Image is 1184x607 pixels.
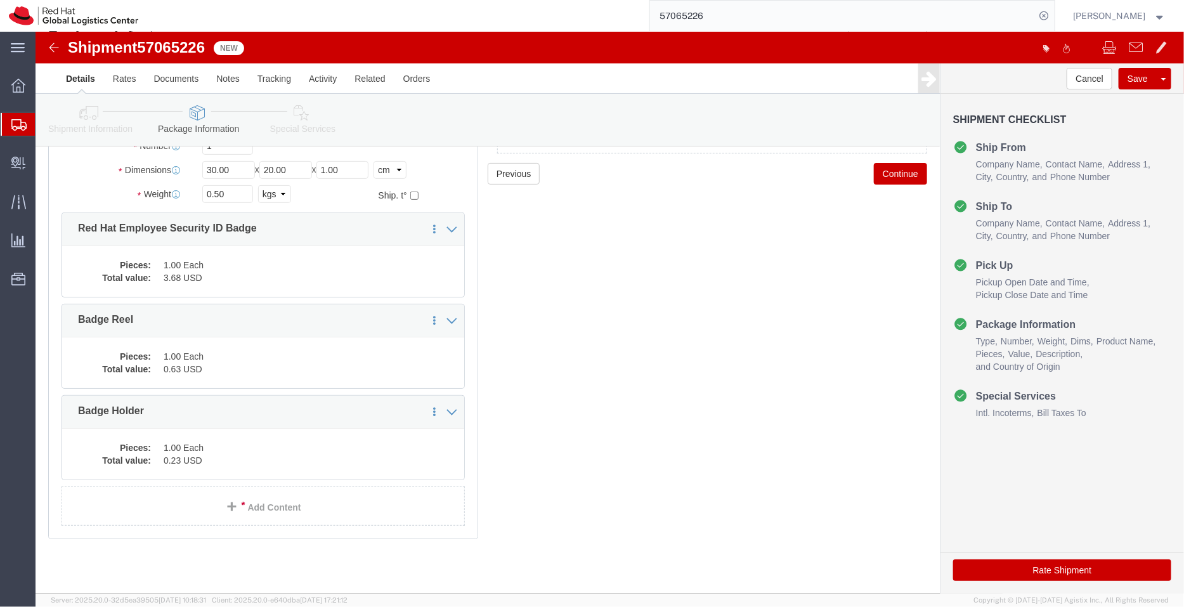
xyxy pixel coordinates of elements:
[9,6,138,25] img: logo
[650,1,1036,31] input: Search for shipment number, reference number
[1073,8,1167,23] button: [PERSON_NAME]
[36,32,1184,594] iframe: FS Legacy Container
[51,596,206,604] span: Server: 2025.20.0-32d5ea39505
[300,596,348,604] span: [DATE] 17:21:12
[1074,9,1146,23] span: Pallav Sen Gupta
[212,596,348,604] span: Client: 2025.20.0-e640dba
[973,595,1169,606] span: Copyright © [DATE]-[DATE] Agistix Inc., All Rights Reserved
[159,596,206,604] span: [DATE] 10:18:31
